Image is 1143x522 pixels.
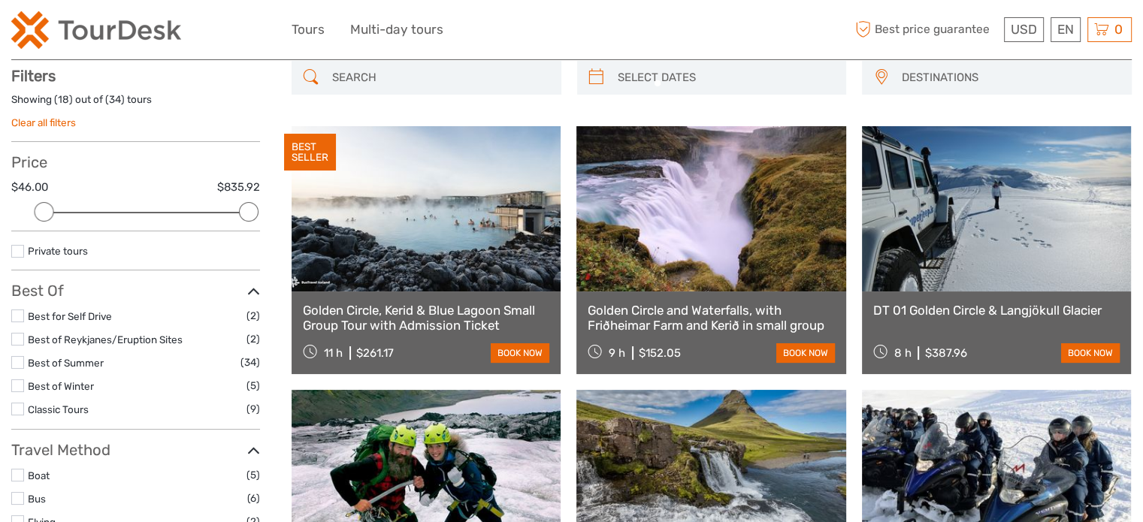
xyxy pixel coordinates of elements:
[292,19,325,41] a: Tours
[11,11,181,49] img: 2254-3441b4b5-4e5f-4d00-b396-31f1d84a6ebf_logo_small.png
[1061,343,1120,363] a: book now
[246,377,260,394] span: (5)
[639,346,681,360] div: $152.05
[28,469,50,481] a: Boat
[58,92,69,107] label: 18
[21,26,170,38] p: We're away right now. Please check back later!
[588,303,834,333] a: Golden Circle and Waterfalls, with Friðheimar Farm and Kerið in small group
[240,354,260,371] span: (34)
[1011,22,1037,37] span: USD
[217,180,260,195] label: $835.92
[11,282,260,300] h3: Best Of
[28,357,104,369] a: Best of Summer
[895,65,1124,90] button: DESTINATIONS
[894,346,911,360] span: 8 h
[28,403,89,415] a: Classic Tours
[11,67,56,85] strong: Filters
[173,23,191,41] button: Open LiveChat chat widget
[324,346,343,360] span: 11 h
[28,333,183,345] a: Best of Reykjanes/Eruption Sites
[326,65,554,91] input: SEARCH
[873,303,1120,318] a: DT 01 Golden Circle & Langjökull Glacier
[350,19,443,41] a: Multi-day tours
[28,310,112,322] a: Best for Self Drive
[284,134,336,171] div: BEST SELLER
[609,346,625,360] span: 9 h
[246,307,260,324] span: (2)
[1051,17,1081,42] div: EN
[28,493,46,505] a: Bus
[11,116,76,128] a: Clear all filters
[28,245,88,257] a: Private tours
[851,17,1000,42] span: Best price guarantee
[11,92,260,116] div: Showing ( ) out of ( ) tours
[924,346,966,360] div: $387.96
[11,180,48,195] label: $46.00
[612,65,839,91] input: SELECT DATES
[28,380,94,392] a: Best of Winter
[109,92,121,107] label: 34
[356,346,394,360] div: $261.17
[246,466,260,484] span: (5)
[11,153,260,171] h3: Price
[247,490,260,507] span: (6)
[246,400,260,418] span: (9)
[1112,22,1125,37] span: 0
[776,343,835,363] a: book now
[491,343,549,363] a: book now
[11,441,260,459] h3: Travel Method
[303,303,549,333] a: Golden Circle, Kerid & Blue Lagoon Small Group Tour with Admission Ticket
[246,330,260,348] span: (2)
